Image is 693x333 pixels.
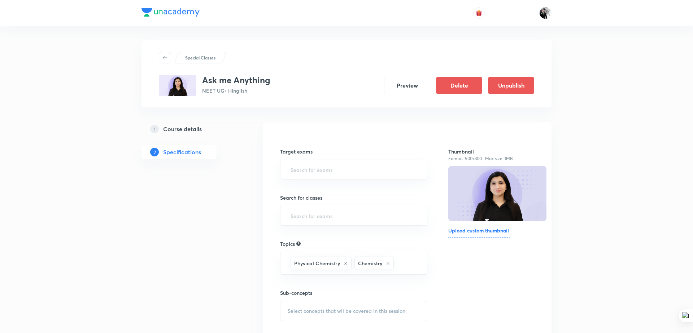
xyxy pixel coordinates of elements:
[288,308,405,314] span: Select concepts that wil be covered in this session
[150,148,159,156] p: 2
[280,194,427,201] h6: Search for classes
[448,148,534,155] h6: Thumbnail
[436,77,482,94] button: Delete
[163,148,201,156] h5: Specifications
[280,148,427,155] h6: Target exams
[296,240,301,247] div: Search for topics
[539,7,552,19] img: Nagesh M
[202,87,270,94] p: NEET UG • Hinglish
[141,8,200,18] a: Company Logo
[473,7,485,19] button: avatar
[280,289,427,297] h6: Sub-concepts
[202,75,270,85] h3: Ask me Anything
[488,77,534,94] button: Unpublish
[141,122,240,136] a: 1Course details
[448,227,510,237] h6: Upload custom thumbnail
[447,165,547,221] img: Thumbnail
[185,54,215,61] p: Special Classes
[280,240,295,248] h6: Topics
[141,8,200,17] img: Company Logo
[448,155,534,162] p: Format: 500x300 · Max size: 1MB
[163,125,202,133] h5: Course details
[150,125,159,133] p: 1
[384,77,430,94] button: Preview
[159,75,196,96] img: 5B723E3B-C115-4569-8449-60EBF93390FC_special_class.png
[358,259,382,267] h6: Chemistry
[289,209,418,222] input: Search for exams
[423,169,424,170] button: Open
[423,263,424,264] button: Open
[289,163,418,176] input: Search for exams
[476,10,482,16] img: avatar
[423,215,424,217] button: Open
[294,259,340,267] h6: Physical Chemistry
